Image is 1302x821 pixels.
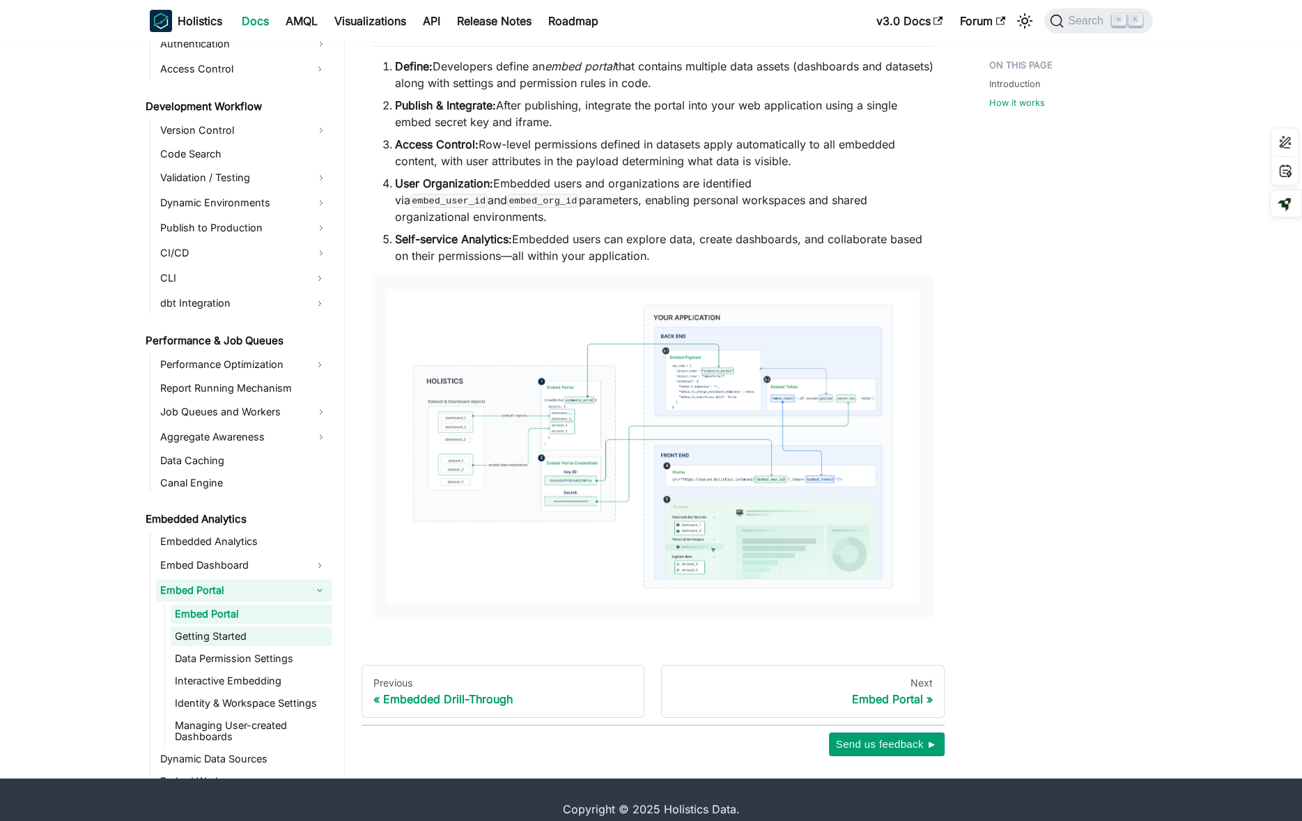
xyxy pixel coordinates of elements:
[156,119,332,141] a: Version Control
[208,801,1094,818] div: Copyright © 2025 Holistics Data.
[395,176,493,190] strong: User Organization:
[362,665,645,718] a: PreviousEmbedded Drill-Through
[156,353,307,376] a: Performance Optimization
[1064,15,1112,27] span: Search
[307,267,332,289] button: Expand sidebar category 'CLI'
[326,10,414,32] a: Visualizations
[661,665,945,718] a: NextEmbed Portal
[171,604,332,624] a: Embed Portal
[156,378,332,398] a: Report Running Mechanism
[277,10,326,32] a: AMQL
[395,137,479,151] strong: Access Control:
[150,10,222,32] a: HolisticsHolistics
[395,98,496,112] strong: Publish & Integrate:
[989,96,1045,109] a: How it works
[307,292,332,314] button: Expand sidebar category 'dbt Integration'
[307,554,332,576] button: Expand sidebar category 'Embed Dashboard'
[156,554,307,576] a: Embed Dashboard
[141,331,332,351] a: Performance & Job Queues
[673,677,933,689] div: Next
[540,10,607,32] a: Roadmap
[1014,10,1036,32] button: Switch between dark and light mode (currently light mode)
[395,232,512,246] strong: Self-service Analytics:
[387,289,920,604] img: embed portal overview diagram
[952,10,1014,32] a: Forum
[156,473,332,493] a: Canal Engine
[156,579,307,601] a: Embed Portal
[673,692,933,706] div: Embed Portal
[307,579,332,601] button: Collapse sidebar category 'Embed Portal'
[989,77,1041,91] a: Introduction
[395,136,933,169] li: Row-level permissions defined in datasets apply automatically to all embedded content, with user ...
[156,451,332,470] a: Data Caching
[171,716,332,746] a: Managing User-created Dashboards
[362,665,945,718] nav: Docs pages
[141,509,332,529] a: Embedded Analytics
[829,732,945,756] button: Send us feedback ►
[156,401,332,423] a: Job Queues and Workers
[156,532,332,551] a: Embedded Analytics
[171,693,332,713] a: Identity & Workspace Settings
[141,97,332,116] a: Development Workflow
[1129,14,1142,26] kbd: K
[150,10,172,32] img: Holistics
[171,671,332,691] a: Interactive Embedding
[507,194,579,208] code: embed_org_id
[156,292,307,314] a: dbt Integration
[156,267,307,289] a: CLI
[307,58,332,80] button: Expand sidebar category 'Access Control'
[233,10,277,32] a: Docs
[414,10,449,32] a: API
[545,59,615,73] em: embed portal
[156,144,332,164] a: Code Search
[156,426,332,448] a: Aggregate Awareness
[395,175,933,225] li: Embedded users and organizations are identified via and parameters, enabling personal workspaces ...
[156,772,332,791] a: Embed Workers
[1112,14,1126,26] kbd: ⌘
[156,217,332,239] a: Publish to Production
[395,231,933,264] li: Embedded users can explore data, create dashboards, and collaborate based on their permissions—al...
[410,194,488,208] code: embed_user_id
[156,33,332,55] a: Authentication
[1044,8,1152,33] button: Search (Command+K)
[171,627,332,646] a: Getting Started
[395,59,433,73] strong: Define:
[178,13,222,29] b: Holistics
[156,58,307,80] a: Access Control
[156,167,332,189] a: Validation / Testing
[156,242,332,264] a: CI/CD
[156,192,332,214] a: Dynamic Environments
[868,10,952,32] a: v3.0 Docs
[156,749,332,769] a: Dynamic Data Sources
[836,735,938,753] span: Send us feedback ►
[171,649,332,668] a: Data Permission Settings
[373,692,633,706] div: Embedded Drill-Through
[307,353,332,376] button: Expand sidebar category 'Performance Optimization'
[395,97,933,130] li: After publishing, integrate the portal into your web application using a single embed secret key ...
[449,10,540,32] a: Release Notes
[395,58,933,91] li: Developers define an that contains multiple data assets (dashboards and datasets) along with sett...
[373,677,633,689] div: Previous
